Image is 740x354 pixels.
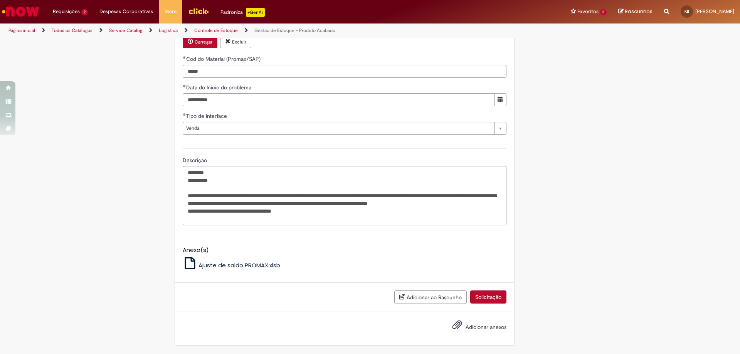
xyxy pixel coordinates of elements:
span: Data do Inicio do problema [186,84,253,91]
img: ServiceNow [1,4,40,19]
span: [PERSON_NAME] [695,8,734,15]
div: Padroniza [220,8,265,17]
button: Mostrar calendário para Data do Inicio do problema [494,93,506,106]
input: Cod do Material (Promax/SAP) [183,65,506,78]
span: Despesas Corporativas [99,8,153,15]
span: Cod do Material (Promax/SAP) [186,55,262,62]
p: +GenAi [246,8,265,17]
span: Adicionar anexos [466,324,506,331]
span: Rascunhos [625,8,653,15]
span: Obrigatório Preenchido [183,56,186,59]
a: Ajuste de saldo PROMAX.xlsb [183,261,281,269]
button: Solicitação [470,290,506,304]
span: Tipo de interface [186,112,229,119]
a: Gestão de Estoque – Produto Acabado [254,27,335,34]
small: Excluir [232,39,246,45]
a: Service Catalog [109,27,142,34]
input: Data do Inicio do problema 25 August 2025 Monday [183,93,495,106]
span: 2 [600,9,607,15]
button: Carregar anexo de Anexar Análise interface vendas Required [183,35,217,48]
span: Obrigatório Preenchido [183,84,186,87]
a: Logistica [159,27,178,34]
span: Obrigatório Preenchido [183,113,186,116]
span: KB [684,9,689,14]
span: Descrição [183,157,209,164]
a: Página inicial [8,27,35,34]
span: Venda [186,122,491,134]
h5: Anexo(s) [183,247,506,253]
small: Carregar [195,39,212,45]
span: Requisições [53,8,80,15]
span: Ajuste de saldo PROMAX.xlsb [198,261,280,269]
button: Adicionar anexos [450,318,464,336]
span: More [165,8,177,15]
ul: Trilhas de página [6,23,488,38]
a: Rascunhos [618,8,653,15]
a: Controle de Estoque [194,27,238,34]
button: Adicionar ao Rascunho [394,290,467,304]
img: click_logo_yellow_360x200.png [188,5,209,17]
textarea: Descrição [183,166,506,225]
span: 2 [81,9,88,15]
span: Favoritos [577,8,599,15]
a: Todos os Catálogos [52,27,92,34]
button: Excluir anexo 35250807526557008780550230003866871634913849.pdf [220,35,251,48]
